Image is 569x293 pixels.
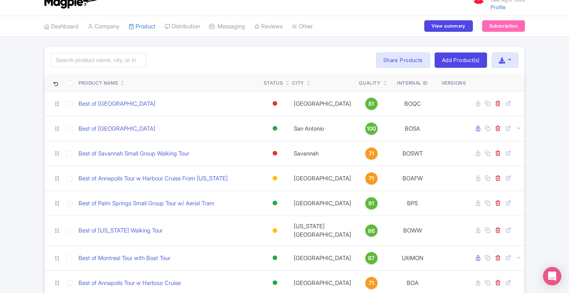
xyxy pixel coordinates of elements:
[264,80,283,87] div: Status
[289,116,356,141] td: San Antonio
[368,254,374,262] span: 87
[88,16,119,37] a: Company
[387,116,438,141] td: BOSA
[209,16,245,37] a: Messaging
[271,252,279,264] div: Active
[387,74,438,92] th: Internal ID
[271,148,279,159] div: Inactive
[387,216,438,246] td: BOWW
[369,149,374,158] span: 71
[78,149,189,158] a: Best of Savannah Small Group Walking Tour
[359,123,383,135] a: 100
[359,277,383,289] a: 71
[289,191,356,216] td: [GEOGRAPHIC_DATA]
[359,172,383,185] a: 71
[482,20,525,32] a: Subscription
[44,16,78,37] a: Dashboard
[271,277,279,288] div: Active
[289,141,356,166] td: Savannah
[359,224,383,237] a: 86
[359,197,383,210] a: 91
[78,254,170,263] a: Best of Montreal Tour with Boat Tour
[359,80,380,87] div: Quality
[78,279,181,288] a: Best of Annapolis Tour w Harbour Cruise
[51,53,146,67] input: Search product name, city, or interal id
[424,20,473,32] a: View summary
[271,123,279,134] div: Active
[387,141,438,166] td: BOSWT
[271,173,279,184] div: Building
[435,52,487,68] a: Add Product(s)
[165,16,200,37] a: Distribution
[387,91,438,116] td: BOQC
[271,225,279,236] div: Building
[368,100,374,108] span: 81
[387,191,438,216] td: BPS
[543,267,561,285] div: Open Intercom Messenger
[78,124,155,133] a: Best of [GEOGRAPHIC_DATA]
[78,226,163,235] a: Best of [US_STATE] Walking Tour
[367,124,376,133] span: 100
[491,4,506,10] a: Profile
[289,91,356,116] td: [GEOGRAPHIC_DATA]
[359,98,383,110] a: 81
[387,246,438,270] td: UltiMON
[271,98,279,109] div: Inactive
[368,199,374,208] span: 91
[292,80,304,87] div: City
[289,166,356,191] td: [GEOGRAPHIC_DATA]
[78,174,228,183] a: Best of Annapolis Tour w Harbour Cruise From [US_STATE]
[359,147,383,160] a: 71
[368,227,375,235] span: 86
[289,216,356,246] td: [US_STATE][GEOGRAPHIC_DATA]
[289,246,356,270] td: [GEOGRAPHIC_DATA]
[438,74,469,92] th: Versions
[78,100,155,108] a: Best of [GEOGRAPHIC_DATA]
[78,80,118,87] div: Product Name
[78,199,214,208] a: Best of Palm Springs Small Group Tour w/ Aerial Tram
[369,174,374,183] span: 71
[292,16,313,37] a: Other
[271,198,279,209] div: Active
[129,16,155,37] a: Product
[359,252,383,264] a: 87
[387,166,438,191] td: BOAFW
[254,16,283,37] a: Reviews
[376,52,430,68] a: Share Products
[369,279,374,287] span: 71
